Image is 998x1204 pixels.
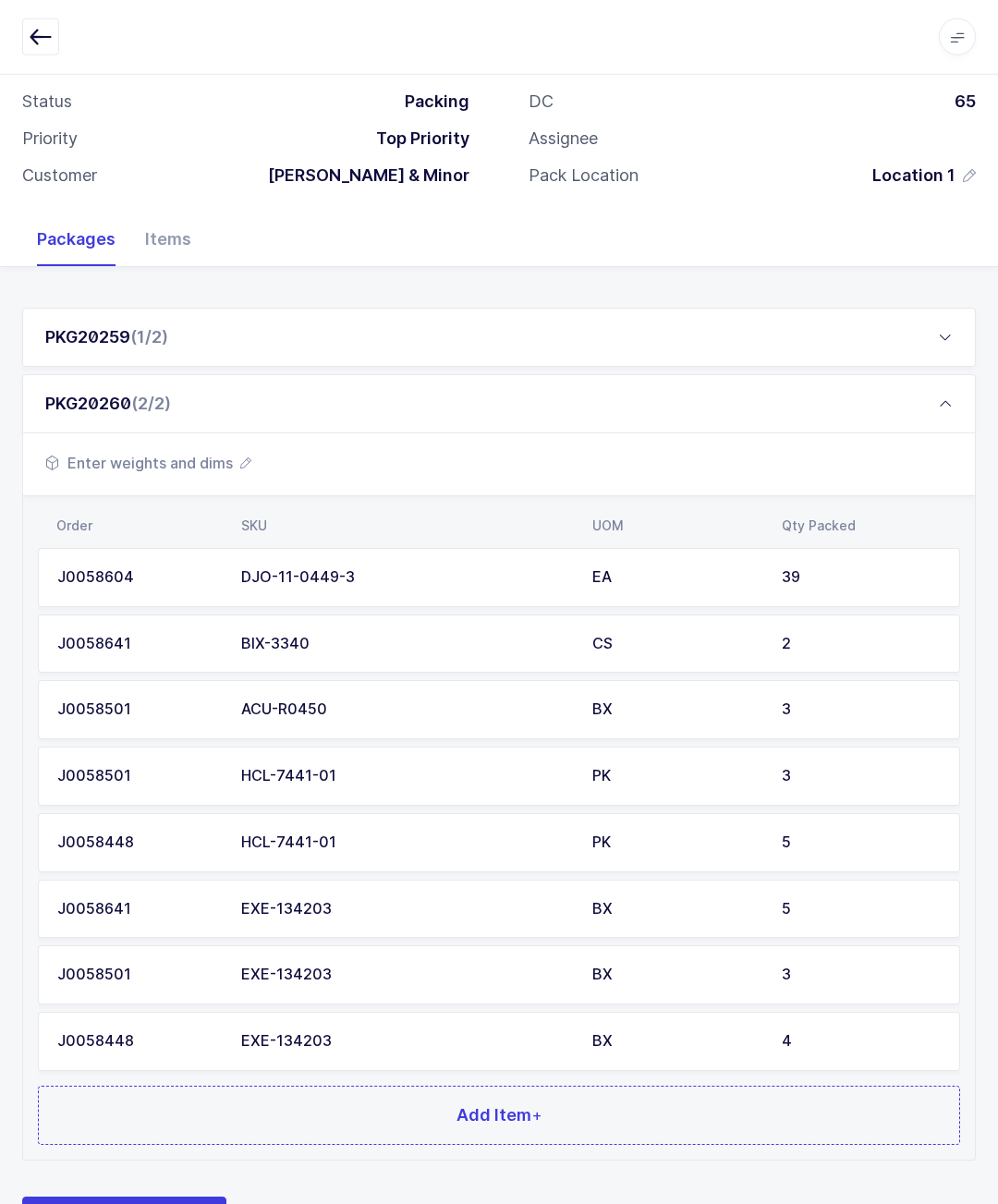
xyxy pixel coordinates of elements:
[57,701,219,718] div: J0058501
[531,1105,542,1125] span: +
[592,768,760,784] div: PK
[872,164,976,187] button: Location 1
[529,128,598,150] div: Assignee
[955,91,976,111] span: 65
[390,91,469,113] div: Packing
[592,967,760,983] div: BX
[782,701,941,718] div: 3
[57,967,219,983] div: J0058501
[361,128,469,150] div: Top Priority
[45,393,171,415] div: PKG20260
[45,452,251,474] button: Enter weights and dims
[241,518,570,533] div: SKU
[872,164,955,187] span: Location 1
[592,834,760,851] div: PK
[57,1033,219,1050] div: J0058448
[782,636,941,652] div: 2
[241,967,570,983] div: EXE-134203
[57,834,219,851] div: J0058448
[529,91,554,113] div: DC
[782,834,941,851] div: 5
[592,636,760,652] div: CS
[22,308,976,367] div: PKG20259(1/2)
[241,834,570,851] div: HCL-7441-01
[22,164,97,187] div: Customer
[45,326,168,348] div: PKG20259
[529,164,639,187] div: Pack Location
[241,768,570,784] div: HCL-7441-01
[56,518,219,533] div: Order
[253,164,469,187] div: [PERSON_NAME] & Minor
[592,569,760,586] div: EA
[22,213,130,266] div: Packages
[57,901,219,918] div: J0058641
[782,518,942,533] div: Qty Packed
[241,701,570,718] div: ACU-R0450
[241,636,570,652] div: BIX-3340
[130,213,206,266] div: Items
[592,901,760,918] div: BX
[592,518,760,533] div: UOM
[782,967,941,983] div: 3
[131,394,171,413] span: (2/2)
[782,901,941,918] div: 5
[241,1033,570,1050] div: EXE-134203
[22,433,976,1161] div: PKG20260(2/2)
[22,91,72,113] div: Status
[782,1033,941,1050] div: 4
[456,1103,542,1126] span: Add Item
[782,569,941,586] div: 39
[241,901,570,918] div: EXE-134203
[241,569,570,586] div: DJO-11-0449-3
[57,636,219,652] div: J0058641
[22,374,976,433] div: PKG20260(2/2)
[592,701,760,718] div: BX
[592,1033,760,1050] div: BX
[22,128,78,150] div: Priority
[782,768,941,784] div: 3
[57,569,219,586] div: J0058604
[57,768,219,784] div: J0058501
[130,327,168,347] span: (1/2)
[38,1086,960,1145] button: Add Item+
